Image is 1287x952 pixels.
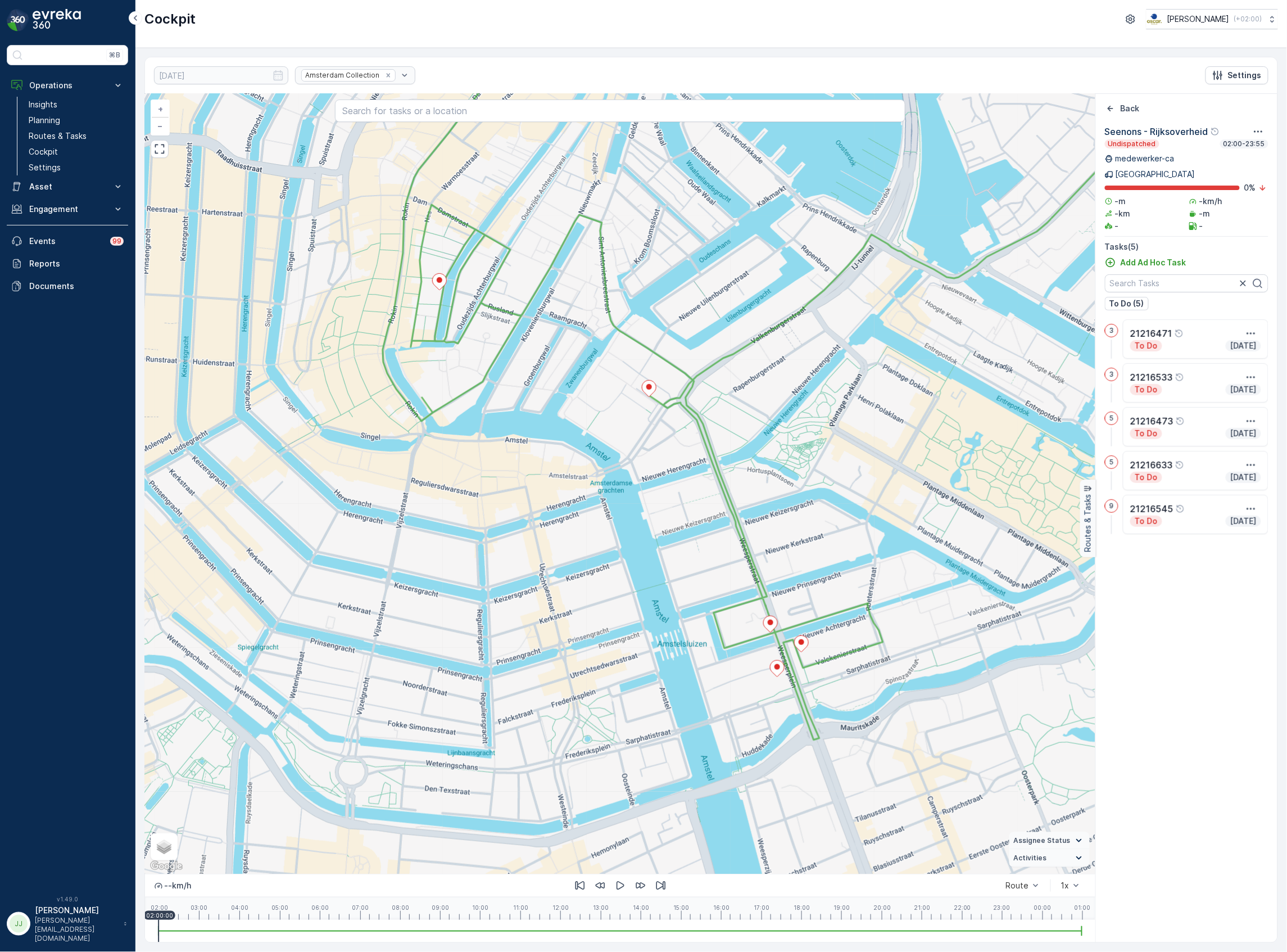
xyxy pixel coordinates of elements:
[311,904,329,911] p: 06:00
[1105,103,1140,114] a: Back
[1109,326,1114,335] p: 3
[109,51,120,60] p: ⌘B
[1130,414,1173,428] p: 21216473
[1244,182,1256,193] p: 0 %
[151,904,168,911] p: 02:00
[35,916,118,943] p: [PERSON_NAME][EMAIL_ADDRESS][DOMAIN_NAME]
[1121,257,1186,268] p: Add Ad Hoc Task
[1134,516,1159,527] p: To Do
[1115,196,1126,207] p: -m
[154,66,288,84] input: dd/mm/yyyy
[1105,125,1208,138] p: Seenons - Rijksoverheid
[1130,371,1173,384] p: 21216533
[35,905,118,916] p: [PERSON_NAME]
[29,281,124,292] p: Documents
[1115,220,1119,232] p: -
[191,904,207,911] p: 03:00
[1006,881,1029,890] div: Route
[1109,370,1114,379] p: 3
[1229,428,1258,439] p: [DATE]
[29,258,124,269] p: Reports
[1176,504,1185,513] div: Help Tooltip Icon
[1116,153,1175,164] p: medewerker-ca
[148,859,185,874] img: Google
[164,880,191,891] p: -- km/h
[633,904,649,911] p: 14:00
[1109,502,1114,511] p: 9
[1229,340,1258,351] p: [DATE]
[1211,127,1220,136] div: Help Tooltip Icon
[1206,66,1268,84] button: Settings
[10,915,28,933] div: JJ
[112,237,121,246] p: 99
[1075,904,1091,911] p: 01:00
[1134,428,1159,439] p: To Do
[472,904,488,911] p: 10:00
[1229,384,1258,395] p: [DATE]
[1175,373,1184,382] div: Help Tooltip Icon
[7,252,128,275] a: Reports
[954,904,971,911] p: 22:00
[1109,414,1114,423] p: 5
[29,204,106,215] p: Engagement
[29,146,58,157] p: Cockpit
[158,121,164,130] span: −
[29,181,106,192] p: Asset
[1167,13,1230,25] p: [PERSON_NAME]
[1061,881,1070,890] div: 1x
[1014,836,1071,845] span: Assignee Status
[271,904,288,911] p: 05:00
[1109,298,1144,309] p: To Do (5)
[7,198,128,220] button: Engagement
[1134,340,1159,351] p: To Do
[1116,169,1195,180] p: [GEOGRAPHIC_DATA]
[158,104,163,114] span: +
[1130,458,1173,472] p: 21216633
[7,905,128,943] button: JJ[PERSON_NAME][PERSON_NAME][EMAIL_ADDRESS][DOMAIN_NAME]
[146,912,173,919] p: 02:00:00
[994,904,1010,911] p: 23:00
[24,97,128,112] a: Insights
[1034,904,1052,911] p: 00:00
[7,74,128,97] button: Operations
[29,130,87,142] p: Routes & Tasks
[1014,854,1047,863] span: Activities
[1146,13,1163,25] img: basis-logo_rgb2x.png
[1228,70,1262,81] p: Settings
[1130,502,1173,516] p: 21216545
[1199,208,1211,219] p: -m
[1105,241,1268,252] p: Tasks ( 5 )
[1105,297,1149,310] button: To Do (5)
[1234,15,1262,24] p: ( +02:00 )
[7,275,128,297] a: Documents
[352,904,369,911] p: 07:00
[29,99,57,110] p: Insights
[144,10,196,28] p: Cockpit
[1082,494,1094,552] p: Routes & Tasks
[1229,516,1258,527] p: [DATE]
[152,118,169,134] a: Zoom Out
[1130,327,1172,340] p: 21216471
[29,115,60,126] p: Planning
[1105,274,1268,292] input: Search Tasks
[24,112,128,128] a: Planning
[1222,139,1266,148] p: 02:00-23:55
[1199,220,1203,232] p: -
[833,904,850,911] p: 19:00
[873,904,891,911] p: 20:00
[29,236,103,247] p: Events
[392,904,409,911] p: 08:00
[754,904,769,911] p: 17:00
[1121,103,1140,114] p: Back
[33,9,81,31] img: logo_dark-DEwI_e13.png
[7,175,128,198] button: Asset
[552,904,569,911] p: 12:00
[1229,472,1258,483] p: [DATE]
[1199,196,1222,207] p: -km/h
[593,904,609,911] p: 13:00
[148,859,185,874] a: Open this area in Google Maps (opens a new window)
[513,904,528,911] p: 11:00
[231,904,248,911] p: 04:00
[152,101,169,118] a: Zoom In
[7,230,128,252] a: Events99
